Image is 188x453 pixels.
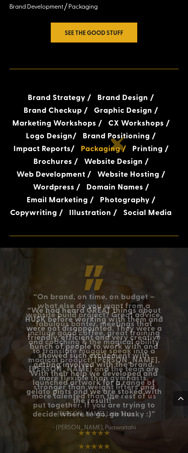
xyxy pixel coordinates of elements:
[94,105,158,118] h3: Graphic Design /
[82,259,106,283] img: quote mark
[68,1,98,11] p: Packaging
[26,131,77,144] h3: /
[83,131,156,144] h3: Brand Positioning /
[81,144,126,156] h3: Packaging /
[132,144,169,156] h3: Printing /
[24,292,164,422] h4: “On brand, on time, on budget – what else do you want from a website build project? Great advice,...
[28,92,91,105] h3: Brand Strategy /
[14,144,75,156] h3: /
[89,449,92,452] a: 1
[26,130,73,141] a: Logo Design
[24,105,88,118] h3: Brand Checkup /
[97,92,154,105] h3: Brand Design /
[69,208,117,220] h3: Illustration /
[100,195,156,208] h3: Photography /
[10,208,63,220] h3: Copywriting /
[123,208,172,220] h3: Social Media
[33,156,78,169] h3: Brochures /
[24,422,164,442] p: ~ [PERSON_NAME], Puawaitahi
[33,182,80,195] h3: Wordpress /
[27,195,94,208] h3: Email Marketing /
[12,118,102,131] h3: Marketing Workshops /
[9,1,63,11] p: Brand Development
[96,449,99,452] a: 2
[97,169,165,182] h3: Website Hosting /
[51,23,137,42] a: See the good stuff
[78,441,110,451] span: ★★★★★
[17,169,91,182] h3: Web Development /
[14,143,71,153] a: Impact Reports
[84,156,149,169] h3: Website Design /
[86,182,149,195] h3: Domain Names /
[108,118,170,131] h3: CX Workshops /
